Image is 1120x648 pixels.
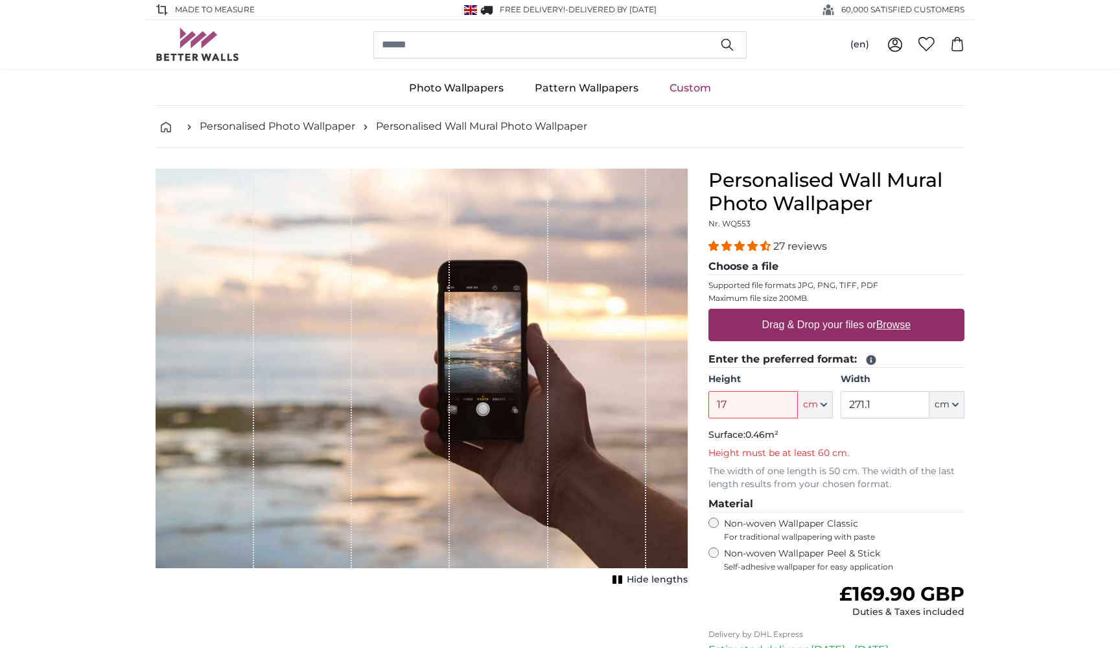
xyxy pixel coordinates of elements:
[876,319,911,330] u: Browse
[708,240,773,252] span: 4.41 stars
[840,33,880,56] button: (en)
[609,571,688,589] button: Hide lengths
[654,71,727,105] a: Custom
[841,4,964,16] span: 60,000 SATISFIED CUSTOMERS
[708,293,964,304] p: Maximum file size 200MB.
[200,119,355,134] a: Personalised Photo Wallpaper
[376,119,587,134] a: Personalised Wall Mural Photo Wallpaper
[708,429,964,442] p: Surface:
[724,547,964,572] label: Non-woven Wallpaper Peel & Stick
[773,240,827,252] span: 27 reviews
[519,71,654,105] a: Pattern Wallpapers
[708,280,964,291] p: Supported file formats JPG, PNG, TIFF, PDF
[839,582,964,606] span: £169.90 GBP
[175,4,255,16] span: Made to Measure
[393,71,519,105] a: Photo Wallpapers
[803,398,818,411] span: cm
[708,496,964,512] legend: Material
[156,28,240,61] img: Betterwalls
[708,219,751,228] span: Nr. WQ553
[708,629,964,640] p: Delivery by DHL Express
[568,5,657,14] span: Delivered by [DATE]
[565,5,657,14] span: -
[708,259,964,275] legend: Choose a file
[724,562,964,572] span: Self-adhesive wallpaper for easy application
[708,352,964,368] legend: Enter the preferred format:
[841,373,964,386] label: Width
[627,573,688,586] span: Hide lengths
[708,465,964,491] p: The width of one length is 50 cm. The width of the last length results from your chosen format.
[935,398,950,411] span: cm
[464,5,477,15] img: United Kingdom
[156,106,964,148] nav: breadcrumbs
[745,429,778,440] span: 0.46m²
[724,518,964,542] label: Non-woven Wallpaper Classic
[500,5,565,14] span: FREE delivery!
[798,391,833,418] button: cm
[757,312,916,338] label: Drag & Drop your files or
[708,169,964,215] h1: Personalised Wall Mural Photo Wallpaper
[708,447,964,460] p: Height must be at least 60 cm.
[839,606,964,619] div: Duties & Taxes included
[708,373,832,386] label: Height
[156,169,688,589] div: 1 of 1
[724,532,964,542] span: For traditional wallpapering with paste
[929,391,964,418] button: cm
